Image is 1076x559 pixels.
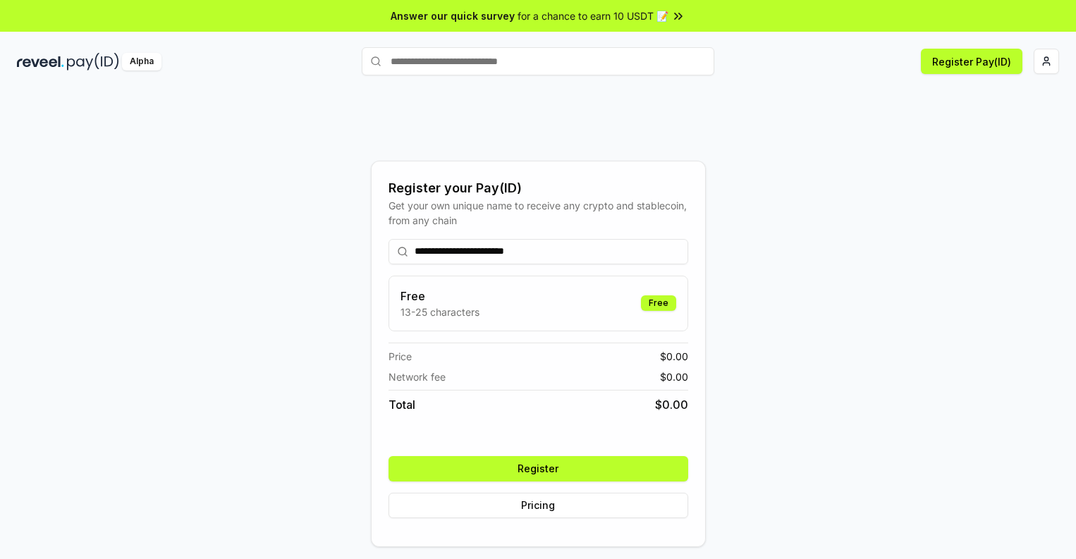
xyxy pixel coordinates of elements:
[389,198,688,228] div: Get your own unique name to receive any crypto and stablecoin, from any chain
[389,349,412,364] span: Price
[921,49,1022,74] button: Register Pay(ID)
[401,288,479,305] h3: Free
[660,349,688,364] span: $ 0.00
[122,53,161,70] div: Alpha
[641,295,676,311] div: Free
[389,178,688,198] div: Register your Pay(ID)
[401,305,479,319] p: 13-25 characters
[389,456,688,481] button: Register
[389,396,415,413] span: Total
[389,369,446,384] span: Network fee
[655,396,688,413] span: $ 0.00
[389,493,688,518] button: Pricing
[518,8,668,23] span: for a chance to earn 10 USDT 📝
[391,8,515,23] span: Answer our quick survey
[660,369,688,384] span: $ 0.00
[67,53,119,70] img: pay_id
[17,53,64,70] img: reveel_dark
